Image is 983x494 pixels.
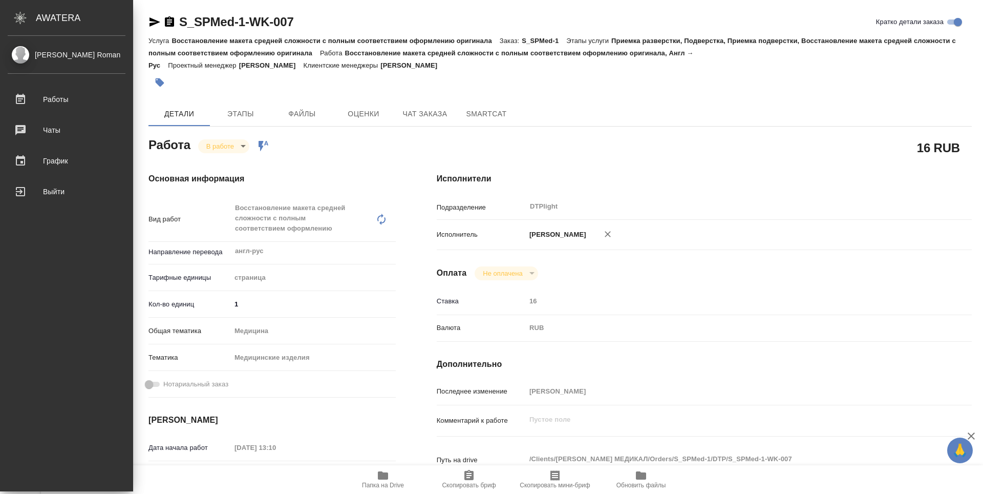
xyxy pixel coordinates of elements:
[320,49,345,57] p: Работа
[239,61,304,69] p: [PERSON_NAME]
[3,87,131,112] a: Работы
[148,173,396,185] h4: Основная информация
[216,108,265,120] span: Этапы
[475,266,538,280] div: В работе
[437,416,526,426] p: Комментарий к работе
[304,61,381,69] p: Клиентские менеджеры
[526,230,586,240] p: [PERSON_NAME]
[947,438,973,463] button: 🙏
[148,443,231,453] p: Дата начала работ
[231,349,396,366] div: Медицинские изделия
[437,358,972,370] h4: Дополнительно
[500,37,522,45] p: Заказ:
[951,440,969,461] span: 🙏
[917,139,960,156] h2: 16 RUB
[437,202,526,213] p: Подразделение
[380,61,445,69] p: [PERSON_NAME]
[426,465,512,494] button: Скопировать бриф
[8,184,125,199] div: Выйти
[8,92,125,107] div: Работы
[598,465,684,494] button: Обновить файлы
[400,108,450,120] span: Чат заказа
[339,108,388,120] span: Оценки
[231,297,396,312] input: ✎ Введи что-нибудь
[231,322,396,340] div: Медицина
[437,386,526,397] p: Последнее изменение
[8,122,125,138] div: Чаты
[148,214,231,224] p: Вид работ
[163,16,176,28] button: Скопировать ссылку
[8,49,125,60] div: [PERSON_NAME] Roman
[442,482,496,489] span: Скопировать бриф
[437,173,972,185] h4: Исполнители
[231,440,320,455] input: Пустое поле
[512,465,598,494] button: Скопировать мини-бриф
[362,482,404,489] span: Папка на Drive
[148,353,231,363] p: Тематика
[168,61,239,69] p: Проектный менеджер
[566,37,611,45] p: Этапы услуги
[526,450,927,468] textarea: /Clients/[PERSON_NAME] МЕДИКАЛ/Orders/S_SPMed-1/DTP/S_SPMed-1-WK-007
[148,135,190,153] h2: Работа
[148,247,231,257] p: Направление перевода
[148,414,396,426] h4: [PERSON_NAME]
[616,482,666,489] span: Обновить файлы
[148,16,161,28] button: Скопировать ссылку для ЯМессенджера
[148,71,171,94] button: Добавить тэг
[876,17,944,27] span: Кратко детали заказа
[437,230,526,240] p: Исполнитель
[526,384,927,399] input: Пустое поле
[203,142,237,151] button: В работе
[155,108,204,120] span: Детали
[3,179,131,204] a: Выйти
[526,294,927,308] input: Пустое поле
[480,269,525,278] button: Не оплачена
[277,108,327,120] span: Файлы
[437,267,467,279] h4: Оплата
[148,37,172,45] p: Услуга
[462,108,511,120] span: SmartCat
[3,117,131,143] a: Чаты
[340,465,426,494] button: Папка на Drive
[148,299,231,310] p: Кол-во единиц
[179,15,294,29] a: S_SPMed-1-WK-007
[148,49,693,69] p: Восстановление макета средней сложности с полным соответствием оформлению оригинала, Англ → Рус
[522,37,566,45] p: S_SPMed-1
[437,455,526,465] p: Путь на drive
[231,269,396,286] div: страница
[172,37,499,45] p: Восстановление макета средней сложности с полным соответствием оформлению оригинала
[596,223,619,245] button: Удалить исполнителя
[3,148,131,174] a: График
[8,153,125,169] div: График
[526,319,927,337] div: RUB
[148,326,231,336] p: Общая тематика
[198,139,249,153] div: В работе
[437,323,526,333] p: Валюта
[437,296,526,306] p: Ставка
[148,273,231,283] p: Тарифные единицы
[520,482,590,489] span: Скопировать мини-бриф
[36,8,133,28] div: AWATERA
[163,379,228,389] span: Нотариальный заказ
